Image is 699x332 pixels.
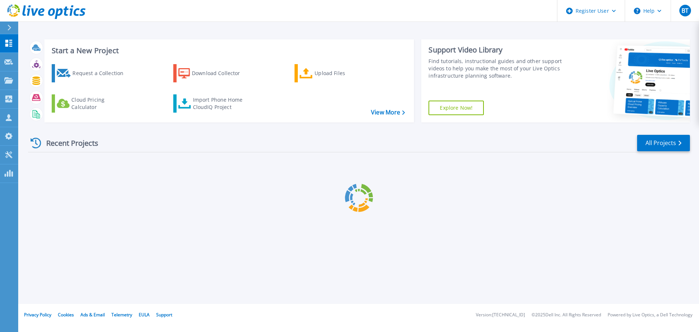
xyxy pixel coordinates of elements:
div: Request a Collection [72,66,131,81]
a: All Projects [637,135,690,151]
a: Cookies [58,312,74,318]
a: Privacy Policy [24,312,51,318]
a: Request a Collection [52,64,133,82]
h3: Start a New Project [52,47,405,55]
li: Powered by Live Optics, a Dell Technology [608,313,692,317]
a: Support [156,312,172,318]
div: Find tutorials, instructional guides and other support videos to help you make the most of your L... [429,58,565,79]
li: Version: [TECHNICAL_ID] [476,313,525,317]
a: Upload Files [295,64,376,82]
div: Support Video Library [429,45,565,55]
li: © 2025 Dell Inc. All Rights Reserved [532,313,601,317]
a: Cloud Pricing Calculator [52,94,133,113]
div: Recent Projects [28,134,108,152]
div: Import Phone Home CloudIQ Project [193,96,250,111]
a: Explore Now! [429,101,484,115]
a: View More [371,109,405,116]
div: Cloud Pricing Calculator [71,96,130,111]
div: Upload Files [315,66,373,81]
span: BT [682,8,688,13]
a: Telemetry [111,312,132,318]
a: Download Collector [173,64,254,82]
a: EULA [139,312,150,318]
div: Download Collector [192,66,250,81]
a: Ads & Email [80,312,105,318]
